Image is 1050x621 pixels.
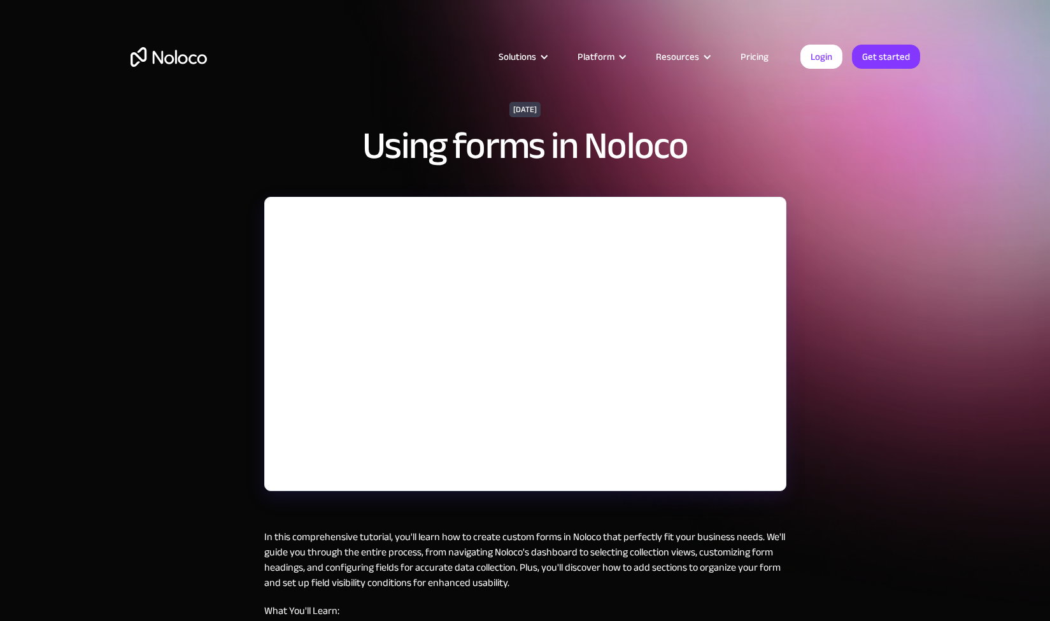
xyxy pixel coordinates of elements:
[483,48,562,65] div: Solutions
[562,48,640,65] div: Platform
[362,127,688,165] h1: Using forms in Noloco
[265,197,786,490] iframe: YouTube embed
[656,48,699,65] div: Resources
[499,48,536,65] div: Solutions
[725,48,784,65] a: Pricing
[800,45,842,69] a: Login
[578,48,614,65] div: Platform
[264,529,786,590] p: In this comprehensive tutorial, you'll learn how to create custom forms in Noloco that perfectly ...
[131,47,207,67] a: home
[264,603,786,618] p: What You'll Learn:
[852,45,920,69] a: Get started
[640,48,725,65] div: Resources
